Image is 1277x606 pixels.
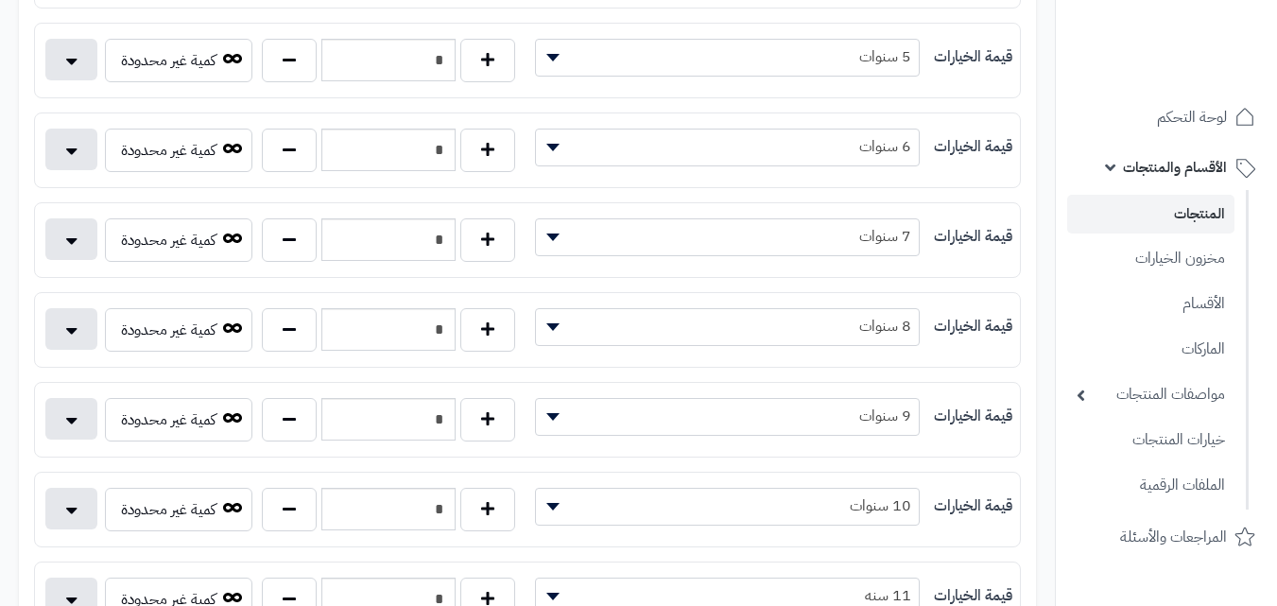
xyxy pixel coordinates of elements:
span: 5 سنوات [535,39,920,77]
label: قيمة الخيارات [934,316,1012,338]
span: 6 سنوات [536,132,919,161]
a: لوحة التحكم [1067,95,1266,140]
span: 6 سنوات [535,129,920,166]
a: مواصفات المنتجات [1067,374,1234,415]
a: الأقسام [1067,284,1234,324]
label: قيمة الخيارات [934,495,1012,517]
span: المراجعات والأسئلة [1120,524,1227,550]
span: 7 سنوات [535,218,920,256]
span: 10 سنوات [536,492,919,520]
a: المراجعات والأسئلة [1067,514,1266,560]
span: 9 سنوات [535,398,920,436]
span: 8 سنوات [536,312,919,340]
span: 9 سنوات [536,402,919,430]
span: لوحة التحكم [1157,104,1227,130]
label: قيمة الخيارات [934,406,1012,427]
a: خيارات المنتجات [1067,420,1234,460]
a: الماركات [1067,329,1234,370]
span: 10 سنوات [535,488,920,526]
span: الأقسام والمنتجات [1123,154,1227,181]
a: المنتجات [1067,195,1234,234]
span: 8 سنوات [535,308,920,346]
span: 7 سنوات [536,222,919,251]
label: قيمة الخيارات [934,226,1012,248]
label: قيمة الخيارات [934,136,1012,158]
span: 5 سنوات [536,43,919,71]
label: قيمة الخيارات [934,46,1012,68]
a: الملفات الرقمية [1067,465,1234,506]
a: مخزون الخيارات [1067,238,1234,279]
